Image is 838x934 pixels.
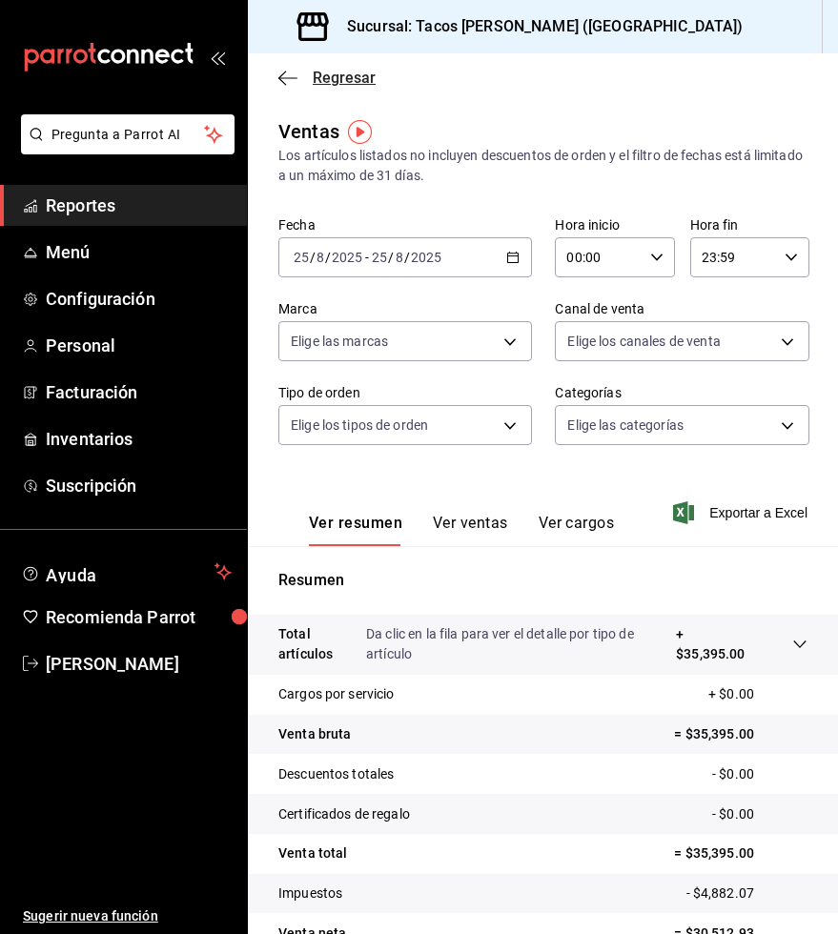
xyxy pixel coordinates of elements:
span: / [310,250,316,265]
p: Venta total [278,843,347,863]
span: Personal [46,333,232,358]
button: Regresar [278,69,376,87]
input: ---- [410,250,442,265]
span: Elige las categorías [567,416,684,435]
p: + $0.00 [708,684,807,704]
span: Configuración [46,286,232,312]
span: Elige los tipos de orden [291,416,428,435]
p: - $0.00 [712,804,807,824]
label: Tipo de orden [278,386,532,399]
span: [PERSON_NAME] [46,651,232,677]
p: Da clic en la fila para ver el detalle por tipo de artículo [366,624,676,664]
input: -- [316,250,325,265]
span: - [365,250,369,265]
span: Facturación [46,379,232,405]
div: Ventas [278,117,339,146]
label: Marca [278,302,532,315]
button: Ver resumen [309,514,402,546]
p: - $4,882.07 [686,883,807,904]
span: Suscripción [46,473,232,498]
p: = $35,395.00 [674,843,807,863]
span: Menú [46,239,232,265]
p: + $35,395.00 [676,624,754,664]
input: -- [371,250,388,265]
p: = $35,395.00 [674,724,807,744]
div: navigation tabs [309,514,614,546]
span: Ayuda [46,560,207,583]
p: - $0.00 [712,764,807,784]
label: Fecha [278,218,532,232]
span: Recomienda Parrot [46,604,232,630]
p: Total artículos [278,624,366,664]
button: Exportar a Excel [677,501,807,524]
button: Ver cargos [539,514,615,546]
p: Cargos por servicio [278,684,395,704]
h3: Sucursal: Tacos [PERSON_NAME] ([GEOGRAPHIC_DATA]) [332,15,743,38]
span: / [325,250,331,265]
p: Descuentos totales [278,764,394,784]
span: Pregunta a Parrot AI [51,125,205,145]
button: Pregunta a Parrot AI [21,114,235,154]
span: Regresar [313,69,376,87]
span: Inventarios [46,426,232,452]
button: Ver ventas [433,514,508,546]
button: open_drawer_menu [210,50,225,65]
input: -- [395,250,404,265]
label: Hora inicio [555,218,674,232]
span: Sugerir nueva función [23,906,232,926]
img: Tooltip marker [348,120,372,144]
label: Categorías [555,386,808,399]
p: Resumen [278,569,807,592]
span: / [388,250,394,265]
input: -- [293,250,310,265]
input: ---- [331,250,363,265]
p: Certificados de regalo [278,804,410,824]
div: Los artículos listados no incluyen descuentos de orden y el filtro de fechas está limitado a un m... [278,146,807,186]
p: Impuestos [278,883,342,904]
p: Venta bruta [278,724,351,744]
label: Canal de venta [555,302,808,315]
span: Elige los canales de venta [567,332,720,351]
a: Pregunta a Parrot AI [13,138,235,158]
span: / [404,250,410,265]
span: Reportes [46,193,232,218]
label: Hora fin [690,218,809,232]
span: Elige las marcas [291,332,388,351]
